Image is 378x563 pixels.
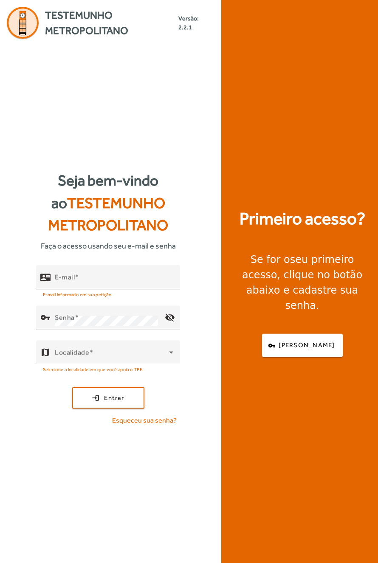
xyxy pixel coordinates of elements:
small: Versão: 2.2.1 [178,14,209,32]
mat-label: Senha [55,313,75,321]
span: Esqueceu sua senha? [112,415,177,426]
span: Testemunho Metropolitano [48,194,168,234]
button: Entrar [72,387,144,409]
span: [PERSON_NAME] [279,340,335,350]
mat-icon: visibility_off [160,307,180,328]
span: Testemunho Metropolitano [45,8,178,38]
span: Entrar [104,393,124,403]
mat-icon: contact_mail [40,272,51,282]
div: Se for o , clique no botão abaixo e cadastre sua senha. [231,252,373,313]
mat-icon: map [40,347,51,357]
mat-hint: Selecione a localidade em que você apoia o TPE. [43,364,144,374]
mat-hint: E-mail informado em sua petição. [43,289,113,299]
strong: Primeiro acesso? [240,206,365,231]
mat-label: E-mail [55,273,75,281]
img: Logo Agenda [7,7,39,39]
mat-label: Localidade [55,348,89,356]
strong: seu primeiro acesso [242,254,354,281]
span: Faça o acesso usando seu e-mail e senha [41,240,176,251]
mat-icon: vpn_key [40,312,51,323]
button: [PERSON_NAME] [262,334,343,357]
